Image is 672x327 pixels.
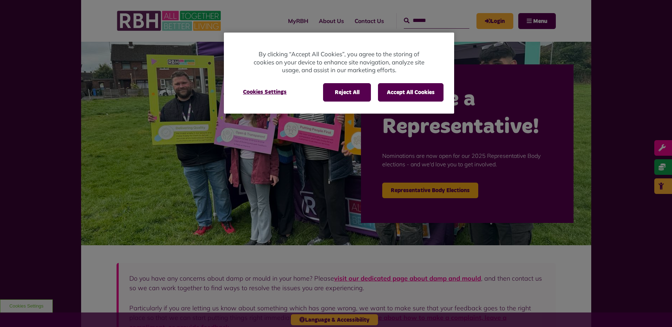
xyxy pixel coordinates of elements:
[235,83,295,101] button: Cookies Settings
[378,83,444,102] button: Accept All Cookies
[224,33,454,114] div: Privacy
[224,33,454,114] div: Cookie banner
[252,50,426,74] p: By clicking “Accept All Cookies”, you agree to the storing of cookies on your device to enhance s...
[323,83,371,102] button: Reject All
